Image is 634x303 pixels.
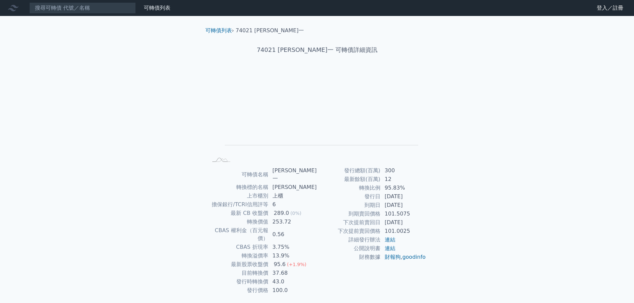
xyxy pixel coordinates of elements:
td: 到期賣回價格 [317,210,381,218]
td: 12 [381,175,426,184]
span: (0%) [290,211,301,216]
td: [DATE] [381,218,426,227]
h1: 74021 [PERSON_NAME]一 可轉債詳細資訊 [200,45,434,55]
a: 財報狗 [385,254,401,260]
g: Chart [219,76,418,155]
td: 發行日 [317,192,381,201]
td: 轉換比例 [317,184,381,192]
td: 最新餘額(百萬) [317,175,381,184]
td: 財務數據 [317,253,381,261]
td: 轉換溢價率 [208,251,269,260]
td: 253.72 [269,218,317,226]
a: 登入／註冊 [591,3,629,13]
td: CBAS 權利金（百元報價） [208,226,269,243]
td: 公開說明書 [317,244,381,253]
td: 擔保銀行/TCRI信用評等 [208,200,269,209]
td: , [381,253,426,261]
a: 連結 [385,236,395,243]
td: 目前轉換價 [208,269,269,277]
td: 發行總額(百萬) [317,166,381,175]
td: 43.0 [269,277,317,286]
a: goodinfo [402,254,426,260]
td: 轉換標的名稱 [208,183,269,192]
a: 可轉債列表 [205,27,232,34]
td: [PERSON_NAME] [269,183,317,192]
span: (+1.9%) [287,262,306,267]
td: 下次提前賣回價格 [317,227,381,235]
td: 13.9% [269,251,317,260]
td: 下次提前賣回日 [317,218,381,227]
div: 95.6 [273,260,287,268]
td: 6 [269,200,317,209]
td: [DATE] [381,192,426,201]
td: [DATE] [381,201,426,210]
td: 上市櫃別 [208,192,269,200]
td: [PERSON_NAME]一 [269,166,317,183]
td: 37.68 [269,269,317,277]
td: 上櫃 [269,192,317,200]
td: 到期日 [317,201,381,210]
li: 74021 [PERSON_NAME]一 [236,27,304,35]
a: 連結 [385,245,395,251]
td: 發行時轉換價 [208,277,269,286]
td: 101.0025 [381,227,426,235]
td: 100.0 [269,286,317,295]
td: 詳細發行辦法 [317,235,381,244]
a: 可轉債列表 [144,5,170,11]
td: 發行價格 [208,286,269,295]
td: CBAS 折現率 [208,243,269,251]
td: 95.83% [381,184,426,192]
input: 搜尋可轉債 代號／名稱 [29,2,136,14]
li: › [205,27,234,35]
div: 289.0 [273,209,291,217]
td: 最新 CB 收盤價 [208,209,269,218]
td: 0.56 [269,226,317,243]
td: 轉換價值 [208,218,269,226]
td: 101.5075 [381,210,426,218]
td: 300 [381,166,426,175]
td: 3.75% [269,243,317,251]
td: 最新股票收盤價 [208,260,269,269]
td: 可轉債名稱 [208,166,269,183]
